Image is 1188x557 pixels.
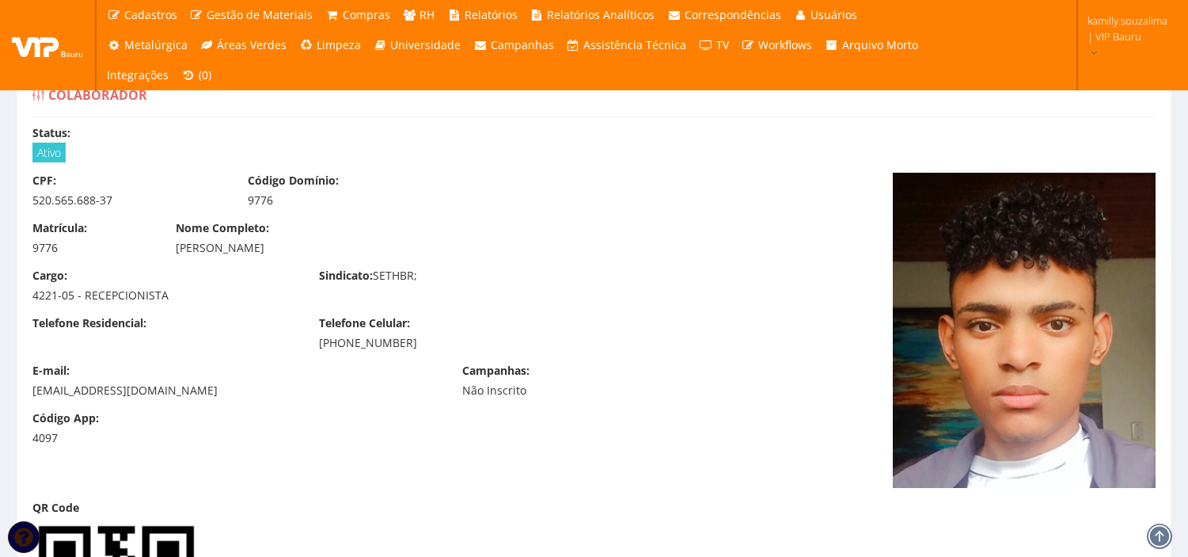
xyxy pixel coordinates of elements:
span: Integrações [107,67,169,82]
span: Relatórios Analíticos [547,7,655,22]
label: Campanhas: [462,363,529,379]
label: Telefone Residencial: [32,315,146,331]
a: Arquivo Morto [818,30,924,60]
a: Assistência Técnica [560,30,693,60]
span: Gestão de Materiais [207,7,313,22]
label: Cargo: [32,268,67,284]
span: Limpeza [317,37,361,52]
span: Colaborador [48,86,147,104]
label: E-mail: [32,363,70,379]
span: Áreas Verdes [217,37,287,52]
span: Ativo [32,143,66,162]
label: Nome Completo: [176,220,269,236]
label: Código Domínio: [248,173,339,189]
span: Assistência Técnica [583,37,686,52]
div: [PHONE_NUMBER] [319,335,582,351]
span: Relatórios [465,7,518,22]
label: Sindicato: [319,268,373,284]
span: RH [419,7,435,22]
span: kamilly.souzalima | VIP Bauru [1087,13,1167,44]
span: Compras [343,7,390,22]
span: Arquivo Morto [842,37,918,52]
div: 9776 [248,193,439,208]
span: Correspondências [685,7,781,22]
div: 520.565.688-37 [32,193,224,208]
div: Não Inscrito [462,383,654,399]
div: SETHBR; [307,268,594,288]
a: Universidade [367,30,468,60]
a: Campanhas [467,30,560,60]
div: 4221-05 - RECEPCIONISTA [32,288,295,303]
span: TV [716,37,729,52]
div: 4097 [32,430,152,446]
span: Workflows [758,37,812,52]
label: QR Code [32,500,79,516]
div: [PERSON_NAME] [176,240,726,256]
img: daniel-aprendizcapturar-16778506866401f83e52b5c.PNG [893,173,1156,488]
div: [EMAIL_ADDRESS][DOMAIN_NAME] [32,383,438,399]
span: (0) [199,67,211,82]
label: Matrícula: [32,220,87,236]
img: logo [12,33,83,57]
a: TV [693,30,735,60]
a: Áreas Verdes [194,30,294,60]
a: Limpeza [293,30,367,60]
span: Campanhas [491,37,554,52]
span: Usuários [810,7,857,22]
a: Integrações [101,60,175,90]
span: Universidade [390,37,461,52]
div: 9776 [32,240,152,256]
a: (0) [175,60,218,90]
span: Metalúrgica [124,37,188,52]
label: Status: [32,125,70,141]
span: Cadastros [124,7,177,22]
label: Telefone Celular: [319,315,410,331]
a: Workflows [735,30,819,60]
label: CPF: [32,173,56,189]
a: Metalúrgica [101,30,194,60]
label: Código App: [32,410,99,426]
